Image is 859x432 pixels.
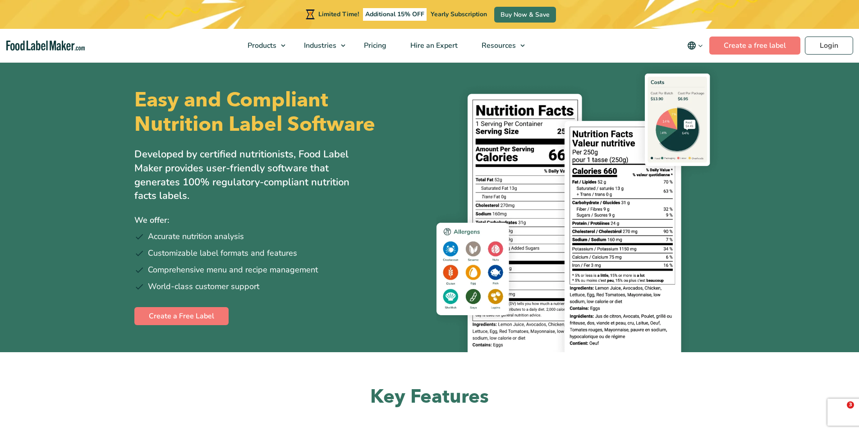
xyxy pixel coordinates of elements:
a: Create a free label [709,37,800,55]
a: Login [805,37,853,55]
h1: Easy and Compliant Nutrition Label Software [134,88,422,137]
span: Additional 15% OFF [363,8,427,21]
a: Create a Free Label [134,307,229,325]
h2: Key Features [134,385,725,409]
span: Comprehensive menu and recipe management [148,264,318,276]
span: Customizable label formats and features [148,247,297,259]
a: Buy Now & Save [494,7,556,23]
a: Resources [470,29,529,62]
span: Hire an Expert [408,41,459,51]
span: Limited Time! [318,10,359,18]
a: Industries [292,29,350,62]
span: Pricing [361,41,387,51]
span: 3 [847,401,854,409]
a: Hire an Expert [399,29,468,62]
span: Products [245,41,277,51]
p: We offer: [134,214,423,227]
a: Pricing [352,29,396,62]
span: Industries [301,41,337,51]
span: Yearly Subscription [431,10,487,18]
span: World-class customer support [148,280,259,293]
span: Resources [479,41,517,51]
span: Accurate nutrition analysis [148,230,244,243]
iframe: Intercom live chat [828,401,850,423]
p: Developed by certified nutritionists, Food Label Maker provides user-friendly software that gener... [134,147,369,203]
a: Products [236,29,290,62]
